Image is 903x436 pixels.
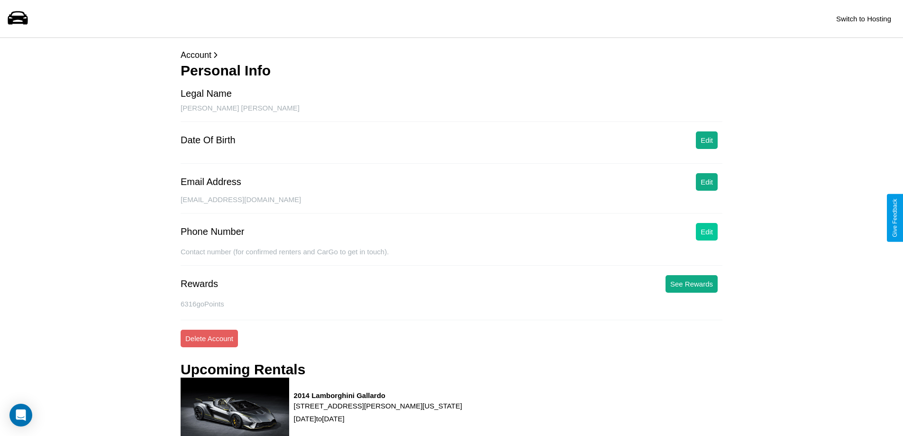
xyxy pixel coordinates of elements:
h3: Personal Info [181,63,722,79]
div: Phone Number [181,226,245,237]
div: Contact number (for confirmed renters and CarGo to get in touch). [181,248,722,266]
div: Email Address [181,176,241,187]
div: Rewards [181,278,218,289]
p: [STREET_ADDRESS][PERSON_NAME][US_STATE] [294,399,462,412]
p: 6316 goPoints [181,297,722,310]
button: Delete Account [181,330,238,347]
button: See Rewards [666,275,718,293]
button: Edit [696,173,718,191]
h3: Upcoming Rentals [181,362,305,378]
h3: 2014 Lamborghini Gallardo [294,391,462,399]
button: Edit [696,223,718,241]
div: Give Feedback [892,199,898,237]
p: [DATE] to [DATE] [294,412,462,425]
div: [PERSON_NAME] [PERSON_NAME] [181,104,722,122]
div: Open Intercom Messenger [9,404,32,427]
div: [EMAIL_ADDRESS][DOMAIN_NAME] [181,195,722,213]
button: Edit [696,131,718,149]
button: Switch to Hosting [831,10,896,28]
p: Account [181,47,722,63]
div: Date Of Birth [181,135,236,146]
div: Legal Name [181,88,232,99]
